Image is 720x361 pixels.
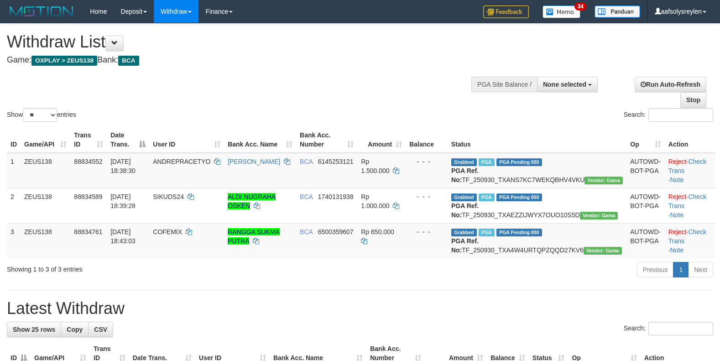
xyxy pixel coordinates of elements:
[648,108,713,122] input: Search:
[479,194,495,201] span: Marked by aafsolysreylen
[574,2,587,10] span: 34
[496,229,542,236] span: PGA Pending
[626,153,665,188] td: AUTOWD-BOT-PGA
[584,177,623,184] span: Vendor URL: https://trx31.1velocity.biz
[153,193,184,200] span: SIKUDS24
[67,326,83,333] span: Copy
[665,188,715,223] td: · ·
[624,108,713,122] label: Search:
[7,33,471,51] h1: Withdraw List
[224,127,296,153] th: Bank Acc. Name: activate to sort column ascending
[665,153,715,188] td: · ·
[496,194,542,201] span: PGA Pending
[580,212,618,220] span: Vendor URL: https://trx31.1velocity.biz
[88,322,113,337] a: CSV
[7,261,293,274] div: Showing 1 to 3 of 3 entries
[479,229,495,236] span: Marked by aafsolysreylen
[409,192,444,201] div: - - -
[7,108,76,122] label: Show entries
[451,202,479,219] b: PGA Ref. No:
[448,223,626,258] td: TF_250930_TXA4W4URTQPZQQD27KV6
[7,223,21,258] td: 3
[668,158,687,165] a: Reject
[680,92,706,108] a: Stop
[668,193,687,200] a: Reject
[110,193,136,209] span: [DATE] 18:39:28
[451,194,477,201] span: Grabbed
[670,246,684,254] a: Note
[543,81,586,88] span: None selected
[496,158,542,166] span: PGA Pending
[110,228,136,245] span: [DATE] 18:43:03
[668,228,706,245] a: Check Trans
[21,153,70,188] td: ZEUS138
[626,188,665,223] td: AUTOWD-BOT-PGA
[21,188,70,223] td: ZEUS138
[595,5,640,18] img: panduan.png
[471,77,537,92] div: PGA Site Balance /
[74,158,102,165] span: 88834552
[228,158,280,165] a: [PERSON_NAME]
[118,56,139,66] span: BCA
[451,229,477,236] span: Grabbed
[31,56,97,66] span: OXPLAY > ZEUS138
[7,188,21,223] td: 2
[448,188,626,223] td: TF_250930_TXAEZZIJWYX7OUO10S5D
[635,77,706,92] a: Run Auto-Refresh
[300,228,313,235] span: BCA
[361,158,389,174] span: Rp 1.500.000
[357,127,406,153] th: Amount: activate to sort column ascending
[626,223,665,258] td: AUTOWD-BOT-PGA
[7,5,76,18] img: MOTION_logo.png
[448,153,626,188] td: TF_250930_TXANS7KC7WEKQBHV4VKU
[23,108,57,122] select: Showentries
[637,262,673,277] a: Previous
[318,158,354,165] span: Copy 6145253121 to clipboard
[665,223,715,258] td: · ·
[94,326,107,333] span: CSV
[483,5,529,18] img: Feedback.jpg
[361,193,389,209] span: Rp 1.000.000
[228,193,276,209] a: ALDI NUGRAHA OSKEN
[626,127,665,153] th: Op: activate to sort column ascending
[688,262,713,277] a: Next
[318,228,354,235] span: Copy 6500359607 to clipboard
[479,158,495,166] span: Marked by aafsolysreylen
[21,127,70,153] th: Game/API: activate to sort column ascending
[153,158,210,165] span: ANDREPRACETYO
[153,228,182,235] span: COFEMIX
[537,77,598,92] button: None selected
[451,237,479,254] b: PGA Ref. No:
[409,157,444,166] div: - - -
[21,223,70,258] td: ZEUS138
[296,127,357,153] th: Bank Acc. Number: activate to sort column ascending
[670,211,684,219] a: Note
[668,193,706,209] a: Check Trans
[7,56,471,65] h4: Game: Bank:
[318,193,354,200] span: Copy 1740131938 to clipboard
[584,247,622,255] span: Vendor URL: https://trx31.1velocity.biz
[451,158,477,166] span: Grabbed
[7,299,713,318] h1: Latest Withdraw
[107,127,149,153] th: Date Trans.: activate to sort column descending
[543,5,581,18] img: Button%20Memo.svg
[648,322,713,335] input: Search:
[665,127,715,153] th: Action
[300,193,313,200] span: BCA
[74,228,102,235] span: 88834761
[149,127,224,153] th: User ID: activate to sort column ascending
[451,167,479,183] b: PGA Ref. No:
[668,228,687,235] a: Reject
[668,158,706,174] a: Check Trans
[673,262,689,277] a: 1
[61,322,89,337] a: Copy
[624,322,713,335] label: Search:
[670,176,684,183] a: Note
[7,127,21,153] th: ID
[409,227,444,236] div: - - -
[7,153,21,188] td: 1
[361,228,394,235] span: Rp 650.000
[448,127,626,153] th: Status
[70,127,107,153] th: Trans ID: activate to sort column ascending
[228,228,280,245] a: RANGGA SUKMA PUTRA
